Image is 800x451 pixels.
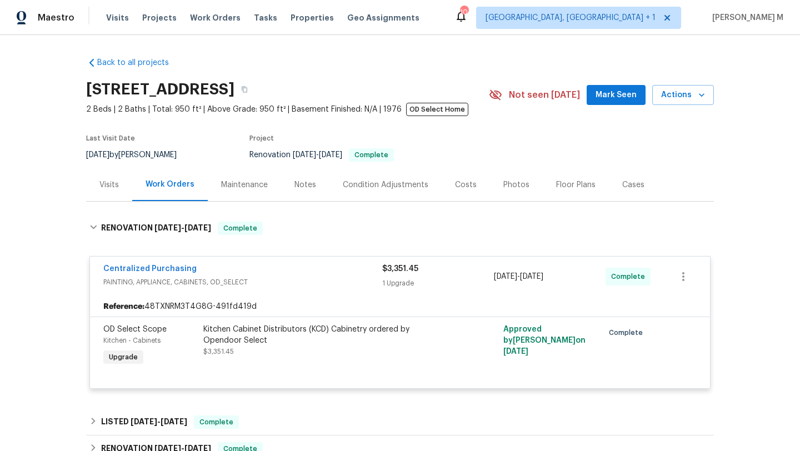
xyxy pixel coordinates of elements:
[101,222,211,235] h6: RENOVATION
[142,12,177,23] span: Projects
[622,179,644,191] div: Cases
[652,85,714,106] button: Actions
[293,151,316,159] span: [DATE]
[161,418,187,425] span: [DATE]
[104,352,142,363] span: Upgrade
[291,12,334,23] span: Properties
[509,89,580,101] span: Not seen [DATE]
[708,12,783,23] span: [PERSON_NAME] M
[503,325,586,355] span: Approved by [PERSON_NAME] on
[106,12,129,23] span: Visits
[90,297,710,317] div: 48TXNRM3T4G8G-491fd419d
[503,348,528,355] span: [DATE]
[343,179,428,191] div: Condition Adjustments
[103,265,197,273] a: Centralized Purchasing
[293,151,342,159] span: -
[520,273,543,280] span: [DATE]
[99,179,119,191] div: Visits
[294,179,316,191] div: Notes
[382,265,418,273] span: $3,351.45
[254,14,277,22] span: Tasks
[86,409,714,435] div: LISTED [DATE]-[DATE]Complete
[190,12,241,23] span: Work Orders
[460,7,468,18] div: 10
[86,211,714,246] div: RENOVATION [DATE]-[DATE]Complete
[661,88,705,102] span: Actions
[587,85,646,106] button: Mark Seen
[103,301,144,312] b: Reference:
[195,417,238,428] span: Complete
[609,327,647,338] span: Complete
[86,151,109,159] span: [DATE]
[203,348,234,355] span: $3,351.45
[86,104,489,115] span: 2 Beds | 2 Baths | Total: 950 ft² | Above Grade: 950 ft² | Basement Finished: N/A | 1976
[382,278,494,289] div: 1 Upgrade
[219,223,262,234] span: Complete
[103,337,161,344] span: Kitchen - Cabinets
[38,12,74,23] span: Maestro
[249,151,394,159] span: Renovation
[103,277,382,288] span: PAINTING, APPLIANCE, CABINETS, OD_SELECT
[86,57,193,68] a: Back to all projects
[556,179,596,191] div: Floor Plans
[146,179,194,190] div: Work Orders
[455,179,477,191] div: Costs
[486,12,656,23] span: [GEOGRAPHIC_DATA], [GEOGRAPHIC_DATA] + 1
[103,325,167,333] span: OD Select Scope
[221,179,268,191] div: Maintenance
[234,79,254,99] button: Copy Address
[494,273,517,280] span: [DATE]
[131,418,157,425] span: [DATE]
[347,12,419,23] span: Geo Assignments
[86,135,135,142] span: Last Visit Date
[86,148,190,162] div: by [PERSON_NAME]
[101,415,187,429] h6: LISTED
[249,135,274,142] span: Project
[154,224,181,232] span: [DATE]
[86,84,234,95] h2: [STREET_ADDRESS]
[406,103,468,116] span: OD Select Home
[154,224,211,232] span: -
[350,152,393,158] span: Complete
[503,179,529,191] div: Photos
[203,324,447,346] div: Kitchen Cabinet Distributors (KCD) Cabinetry ordered by Opendoor Select
[596,88,637,102] span: Mark Seen
[494,271,543,282] span: -
[131,418,187,425] span: -
[184,224,211,232] span: [DATE]
[319,151,342,159] span: [DATE]
[611,271,649,282] span: Complete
